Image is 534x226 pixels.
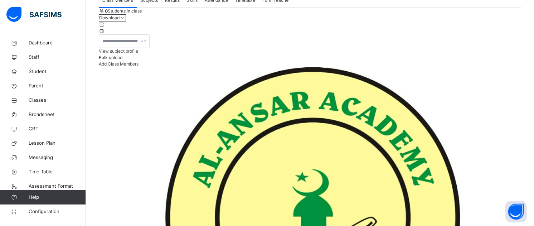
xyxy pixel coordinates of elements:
span: Staff [29,54,86,61]
span: Download [99,15,120,20]
img: safsims [6,7,62,22]
span: Help [29,194,86,201]
span: Student [29,68,86,75]
span: Configuration [29,208,86,215]
span: Time Table [29,168,86,175]
span: Broadsheet [29,111,86,118]
span: Parent [29,82,86,90]
span: Classes [29,97,86,104]
b: 0 [105,8,108,14]
span: Lesson Plan [29,140,86,147]
span: Bulk upload [99,55,122,60]
span: Messaging [29,154,86,161]
span: Assessment Format [29,183,86,190]
span: CBT [29,125,86,133]
span: Students in class [105,8,142,14]
span: View subject profile [99,48,138,54]
span: Add Class Members [99,61,139,67]
button: Open asap [505,201,527,222]
span: Dashboard [29,39,86,47]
